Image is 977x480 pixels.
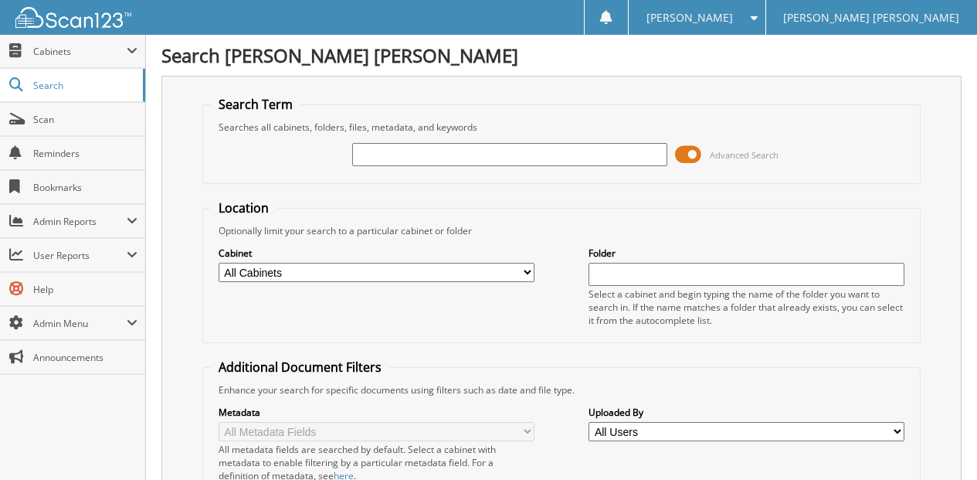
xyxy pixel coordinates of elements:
span: Bookmarks [33,181,137,194]
span: Announcements [33,351,137,364]
div: Searches all cabinets, folders, files, metadata, and keywords [211,121,912,134]
img: scan123-logo-white.svg [15,7,131,28]
label: Metadata [219,406,534,419]
legend: Search Term [211,96,300,113]
span: Admin Menu [33,317,127,330]
span: Cabinets [33,45,127,58]
legend: Location [211,199,276,216]
label: Uploaded By [589,406,904,419]
span: User Reports [33,249,127,262]
span: Help [33,283,137,296]
span: Search [33,79,135,92]
span: Scan [33,113,137,126]
label: Folder [589,247,904,260]
span: Advanced Search [710,149,779,161]
legend: Additional Document Filters [211,359,389,376]
h1: Search [PERSON_NAME] [PERSON_NAME] [161,43,962,68]
span: Reminders [33,147,137,160]
span: [PERSON_NAME] [646,13,733,22]
span: Admin Reports [33,215,127,228]
div: Select a cabinet and begin typing the name of the folder you want to search in. If the name match... [589,288,904,327]
div: Enhance your search for specific documents using filters such as date and file type. [211,383,912,397]
div: Optionally limit your search to a particular cabinet or folder [211,224,912,237]
label: Cabinet [219,247,534,260]
span: [PERSON_NAME] [PERSON_NAME] [783,13,959,22]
